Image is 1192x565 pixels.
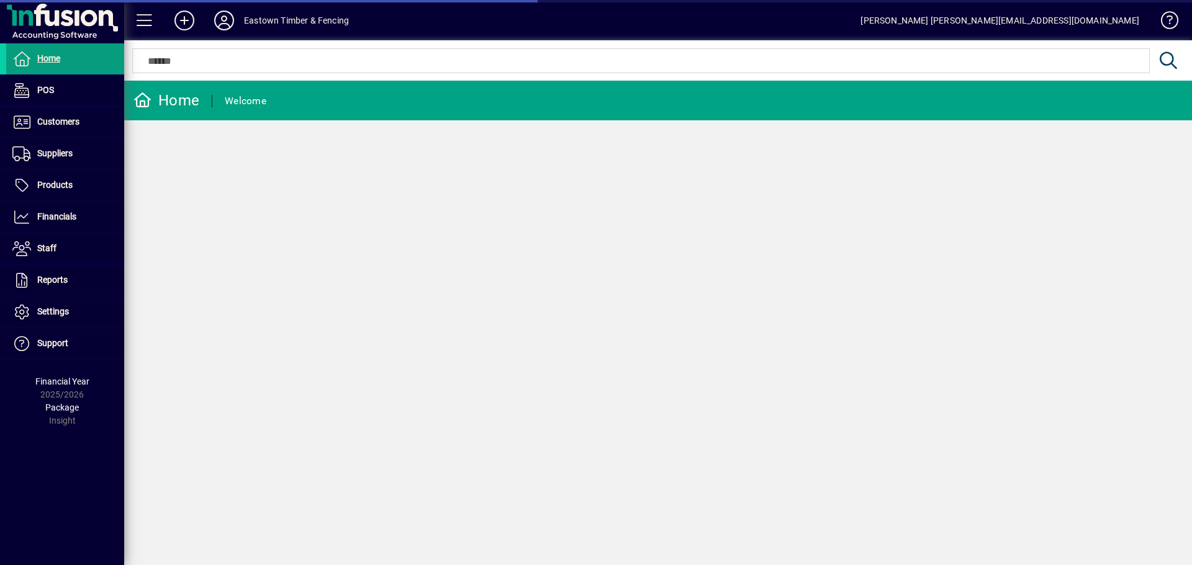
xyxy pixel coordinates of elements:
[1152,2,1176,43] a: Knowledge Base
[6,75,124,106] a: POS
[37,117,79,127] span: Customers
[6,328,124,359] a: Support
[6,202,124,233] a: Financials
[204,9,244,32] button: Profile
[6,138,124,169] a: Suppliers
[225,91,266,111] div: Welcome
[6,296,124,327] a: Settings
[165,9,204,32] button: Add
[37,148,73,158] span: Suppliers
[6,107,124,138] a: Customers
[45,403,79,412] span: Package
[6,233,124,264] a: Staff
[244,11,349,30] div: Eastown Timber & Fencing
[37,275,68,285] span: Reports
[6,265,124,296] a: Reports
[37,53,60,63] span: Home
[6,170,124,201] a: Products
[37,211,76,221] span: Financials
[133,91,199,110] div: Home
[35,376,89,386] span: Financial Year
[37,338,68,348] span: Support
[37,243,56,253] span: Staff
[37,180,73,190] span: Products
[37,306,69,316] span: Settings
[860,11,1139,30] div: [PERSON_NAME] [PERSON_NAME][EMAIL_ADDRESS][DOMAIN_NAME]
[37,85,54,95] span: POS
